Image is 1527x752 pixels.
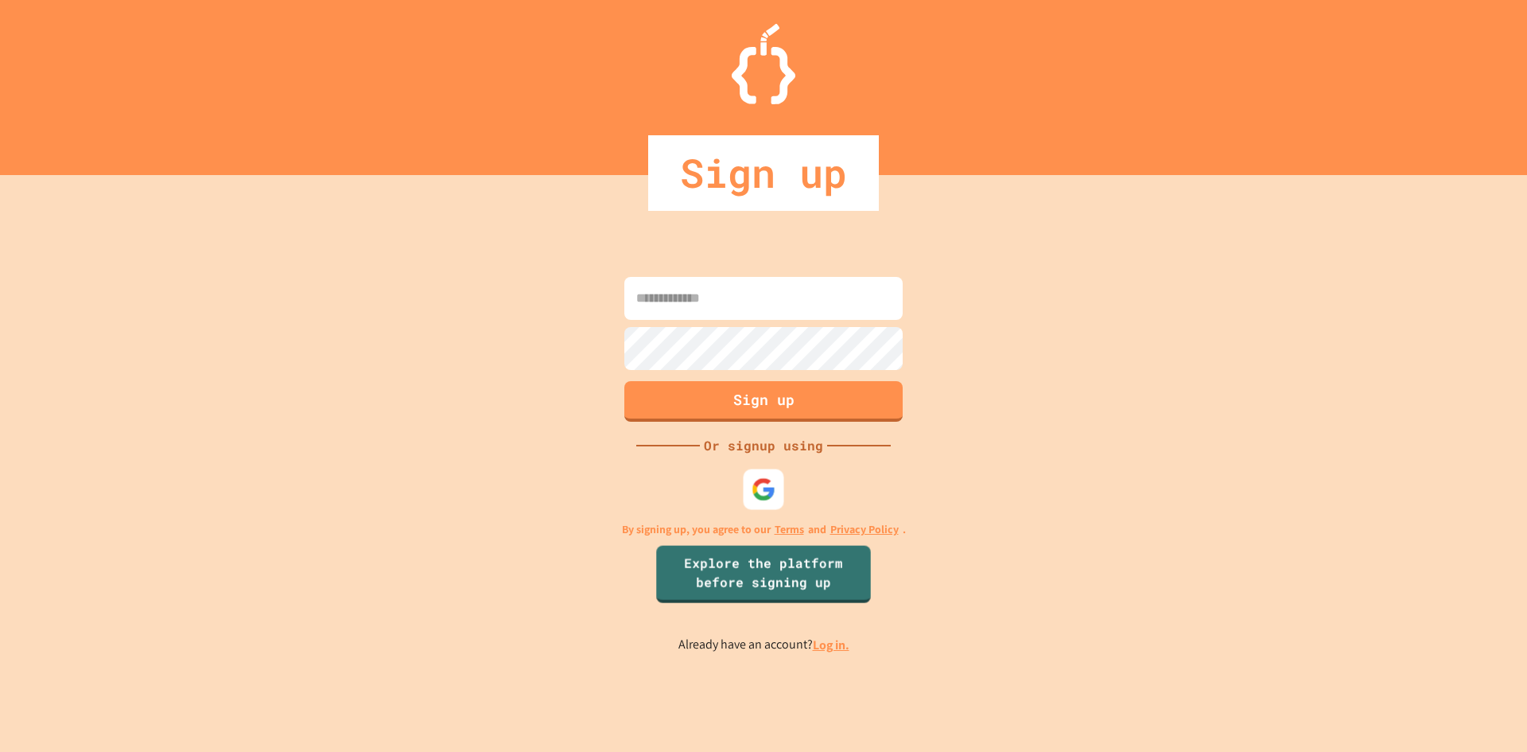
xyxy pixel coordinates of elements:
[622,521,906,538] p: By signing up, you agree to our and .
[678,635,849,655] p: Already have an account?
[775,521,804,538] a: Terms
[700,436,827,455] div: Or signup using
[624,381,903,422] button: Sign up
[648,135,879,211] div: Sign up
[830,521,899,538] a: Privacy Policy
[656,545,870,602] a: Explore the platform before signing up
[813,637,849,653] a: Log in.
[732,24,795,104] img: Logo.svg
[752,477,776,501] img: google-icon.svg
